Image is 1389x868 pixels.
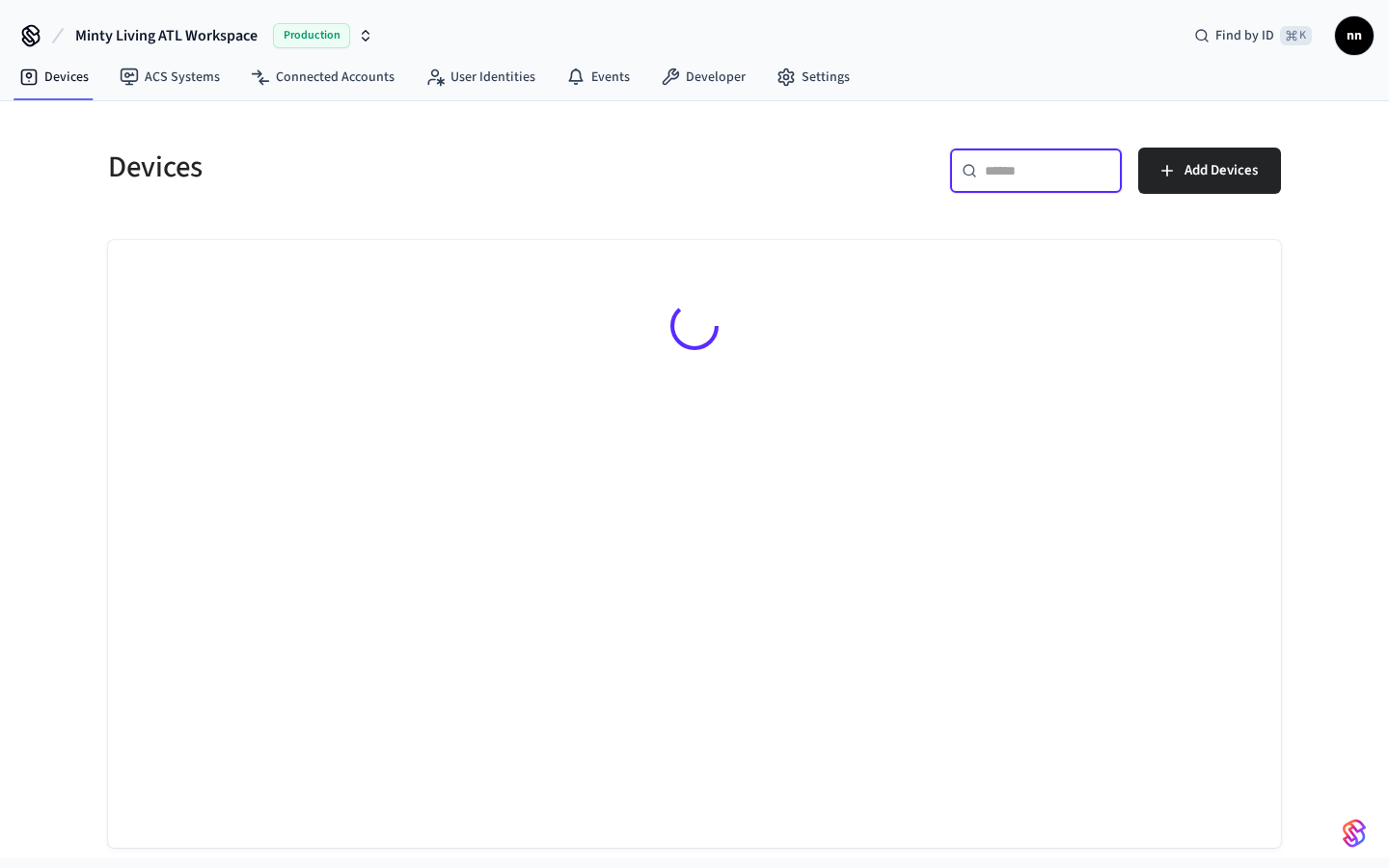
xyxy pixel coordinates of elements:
[761,60,865,95] a: Settings
[1337,18,1372,53] span: nn
[1215,26,1274,45] span: Find by ID
[551,60,645,95] a: Events
[273,23,350,48] span: Production
[410,60,551,95] a: User Identities
[1280,26,1312,45] span: ⌘ K
[1343,818,1366,849] img: SeamLogoGradient.69752ec5.svg
[4,60,104,95] a: Devices
[1138,148,1281,194] button: Add Devices
[108,148,683,187] h5: Devices
[75,24,258,47] span: Minty Living ATL Workspace
[1335,16,1374,55] button: nn
[1185,158,1258,183] span: Add Devices
[1179,18,1327,53] div: Find by ID⌘ K
[104,60,235,95] a: ACS Systems
[645,60,761,95] a: Developer
[235,60,410,95] a: Connected Accounts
